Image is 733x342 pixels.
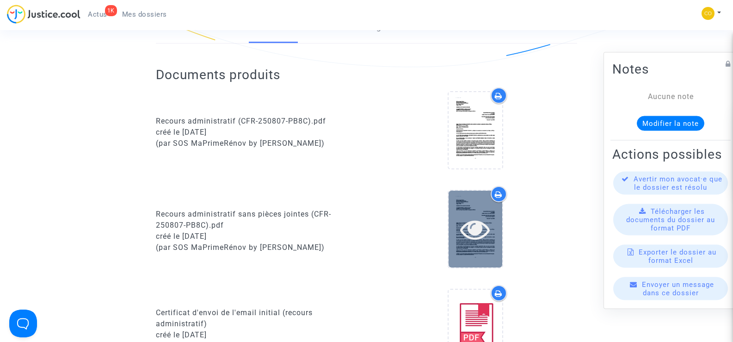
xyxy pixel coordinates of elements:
div: créé le [DATE] [156,231,360,242]
h2: Actions possibles [612,146,729,162]
button: Modifier la note [637,116,704,131]
div: créé le [DATE] [156,127,360,138]
iframe: Help Scout Beacon - Open [9,310,37,337]
img: jc-logo.svg [7,5,80,24]
div: Recours administratif sans pièces jointes (CFR-250807-PB8C).pdf [156,209,360,231]
div: créé le [DATE] [156,330,360,341]
div: (par SOS MaPrimeRénov by [PERSON_NAME]) [156,138,360,149]
div: Certificat d'envoi de l'email initial (recours administratif) [156,307,360,330]
span: Actus [88,10,107,19]
div: (par SOS MaPrimeRénov by [PERSON_NAME]) [156,242,360,253]
span: Mes dossiers [122,10,167,19]
span: Avertir mon avocat·e que le dossier est résolu [634,174,722,191]
img: 84a266a8493598cb3cce1313e02c3431 [702,7,715,20]
h2: Notes [612,61,729,77]
h2: Documents produits [156,67,577,83]
span: Exporter le dossier au format Excel [639,248,716,264]
a: Mes dossiers [115,7,174,21]
div: Aucune note [626,91,715,102]
div: Recours administratif (CFR-250807-PB8C).pdf [156,116,360,127]
span: Télécharger les documents du dossier au format PDF [626,207,715,232]
div: 1K [105,5,117,16]
a: 1KActus [80,7,115,21]
span: Envoyer un message dans ce dossier [642,280,714,297]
